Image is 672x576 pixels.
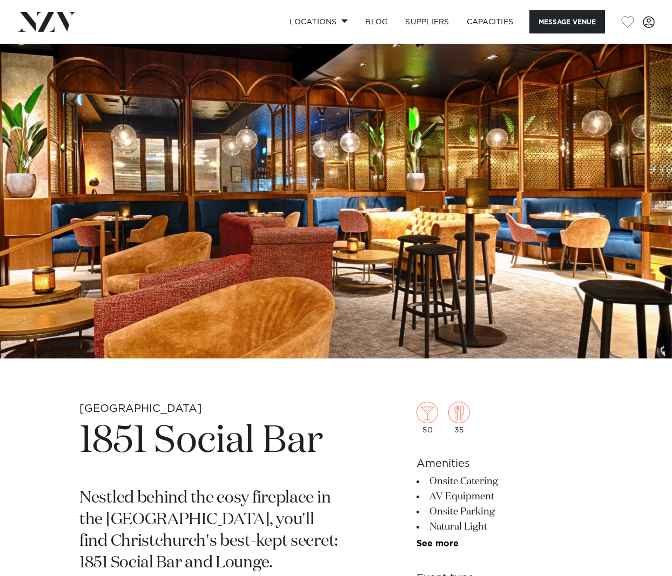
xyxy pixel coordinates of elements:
[529,10,605,33] button: Message Venue
[416,489,593,504] li: AV Equipment
[397,10,458,33] a: SUPPLIERS
[79,488,340,574] p: Nestled behind the cosy fireplace in the [GEOGRAPHIC_DATA], you'll find Christchurch's best-kept ...
[416,474,593,489] li: Onsite Catering
[448,402,470,423] img: dining.png
[416,519,593,534] li: Natural Light
[79,403,202,414] small: [GEOGRAPHIC_DATA]
[448,402,470,434] div: 35
[416,402,438,434] div: 50
[357,10,397,33] a: BLOG
[416,456,593,472] h6: Amenities
[79,417,340,466] h1: 1851 Social Bar
[416,402,438,423] img: cocktail.png
[416,504,593,519] li: Onsite Parking
[458,10,522,33] a: Capacities
[17,12,76,31] img: nzv-logo.png
[281,10,357,33] a: Locations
